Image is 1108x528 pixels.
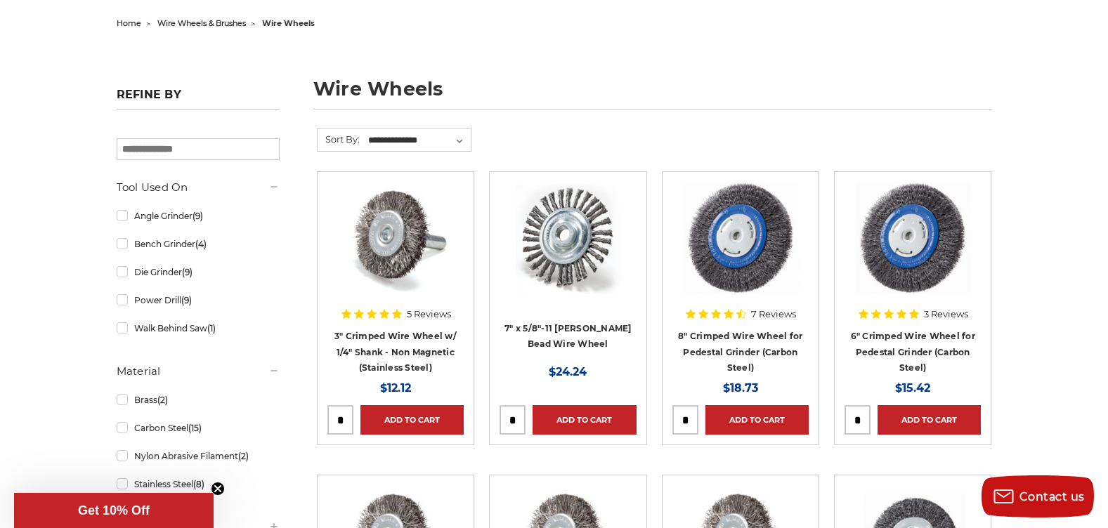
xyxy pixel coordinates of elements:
[117,232,280,256] a: Bench Grinder
[682,182,800,294] img: 8" Crimped Wire Wheel for Pedestal Grinder
[500,182,636,318] a: 7" x 5/8"-11 Stringer Bead Wire Wheel
[380,381,411,395] span: $12.12
[504,323,632,350] a: 7" x 5/8"-11 [PERSON_NAME] Bead Wire Wheel
[211,482,225,496] button: Close teaser
[117,472,280,496] a: Stainless Steel
[117,388,280,412] a: Brass
[193,479,204,489] span: (8)
[117,316,280,341] a: Walk Behind Saw
[188,423,202,433] span: (15)
[157,395,168,405] span: (2)
[262,18,315,28] span: wire wheels
[117,88,280,110] h5: Refine by
[313,79,992,110] h1: wire wheels
[723,381,758,395] span: $18.73
[182,267,193,277] span: (9)
[117,18,141,28] a: home
[117,363,280,380] h5: Material
[181,295,192,305] span: (9)
[193,211,203,221] span: (9)
[207,323,216,334] span: (1)
[549,365,587,378] span: $24.24
[117,260,280,284] a: Die Grinder
[407,310,451,319] span: 5 Reviews
[318,128,360,150] label: Sort By:
[924,310,968,319] span: 3 Reviews
[238,451,249,461] span: (2)
[14,493,214,528] div: Get 10% OffClose teaser
[117,179,280,196] h5: Tool Used On
[1019,490,1085,503] span: Contact us
[678,331,802,373] a: 8" Crimped Wire Wheel for Pedestal Grinder (Carbon Steel)
[982,475,1094,517] button: Contact us
[845,182,981,318] a: 6" Crimped Wire Wheel for Pedestal Grinder
[78,503,150,517] span: Get 10% Off
[117,416,280,440] a: Carbon Steel
[878,405,981,435] a: Add to Cart
[511,182,624,294] img: 7" x 5/8"-11 Stringer Bead Wire Wheel
[533,405,636,435] a: Add to Cart
[117,288,280,312] a: Power Drill
[117,444,280,468] a: Nylon Abrasive Filament
[672,182,809,318] a: 8" Crimped Wire Wheel for Pedestal Grinder
[366,130,471,151] select: Sort By:
[339,182,452,294] img: Crimped Wire Wheel with Shank Non Magnetic
[360,405,464,435] a: Add to Cart
[895,381,930,395] span: $15.42
[195,239,207,249] span: (4)
[117,204,280,228] a: Angle Grinder
[705,405,809,435] a: Add to Cart
[851,331,975,373] a: 6" Crimped Wire Wheel for Pedestal Grinder (Carbon Steel)
[751,310,796,319] span: 7 Reviews
[157,18,246,28] a: wire wheels & brushes
[854,182,972,294] img: 6" Crimped Wire Wheel for Pedestal Grinder
[327,182,464,318] a: Crimped Wire Wheel with Shank Non Magnetic
[334,331,457,373] a: 3" Crimped Wire Wheel w/ 1/4" Shank - Non Magnetic (Stainless Steel)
